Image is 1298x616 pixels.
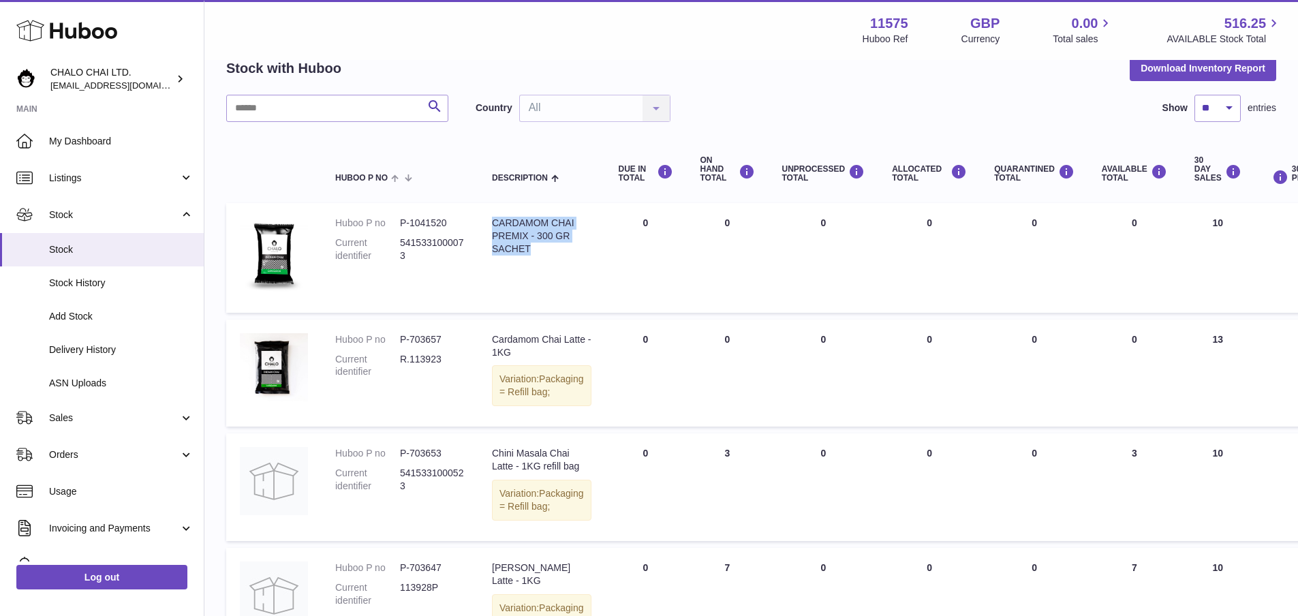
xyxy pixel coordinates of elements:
td: 0 [1088,320,1181,427]
span: Invoicing and Payments [49,522,179,535]
dd: P-1041520 [400,217,465,230]
dt: Current identifier [335,581,400,607]
span: 0 [1032,217,1037,228]
label: Country [476,102,512,114]
div: ON HAND Total [700,156,755,183]
div: Variation: [492,480,591,521]
img: product image [240,333,308,401]
span: Packaging = Refill bag; [499,488,584,512]
td: 13 [1181,320,1255,427]
td: 0 [687,320,769,427]
span: ASN Uploads [49,377,194,390]
img: product image [240,447,308,515]
h2: Stock with Huboo [226,59,341,78]
span: Delivery History [49,343,194,356]
div: DUE IN TOTAL [619,164,673,183]
dd: 5415331000523 [400,467,465,493]
span: Sales [49,412,179,425]
td: 0 [878,433,980,541]
dd: 5415331000073 [400,236,465,262]
dt: Huboo P no [335,333,400,346]
td: 0 [1088,203,1181,313]
span: 0 [1032,562,1037,573]
dt: Huboo P no [335,561,400,574]
span: Total sales [1053,33,1113,46]
span: entries [1248,102,1276,114]
span: 516.25 [1224,14,1266,33]
div: Cardamom Chai Latte - 1KG [492,333,591,359]
dt: Huboo P no [335,217,400,230]
div: UNPROCESSED Total [782,164,865,183]
label: Show [1162,102,1188,114]
span: AVAILABLE Stock Total [1166,33,1282,46]
div: AVAILABLE Total [1102,164,1167,183]
dt: Huboo P no [335,447,400,460]
div: Chini Masala Chai Latte - 1KG refill bag [492,447,591,473]
a: 0.00 Total sales [1053,14,1113,46]
span: Packaging = Refill bag; [499,373,584,397]
dd: R.113923 [400,353,465,379]
td: 0 [878,320,980,427]
strong: GBP [970,14,1000,33]
img: product image [240,217,308,296]
div: [PERSON_NAME] Latte - 1KG [492,561,591,587]
span: Cases [49,559,194,572]
span: Orders [49,448,179,461]
td: 0 [769,320,879,427]
div: ALLOCATED Total [892,164,967,183]
span: 0 [1032,448,1037,459]
td: 10 [1181,203,1255,313]
dd: P-703653 [400,447,465,460]
td: 3 [687,433,769,541]
span: 0 [1032,334,1037,345]
td: 0 [769,203,879,313]
td: 10 [1181,433,1255,541]
div: Huboo Ref [863,33,908,46]
span: [EMAIL_ADDRESS][DOMAIN_NAME] [50,80,200,91]
div: Variation: [492,365,591,406]
span: My Dashboard [49,135,194,148]
span: Stock [49,243,194,256]
td: 0 [687,203,769,313]
div: 30 DAY SALES [1194,156,1241,183]
dd: 113928P [400,581,465,607]
strong: 11575 [870,14,908,33]
dd: P-703647 [400,561,465,574]
span: Huboo P no [335,174,388,183]
dt: Current identifier [335,353,400,379]
span: Usage [49,485,194,498]
td: 0 [605,320,687,427]
div: QUARANTINED Total [994,164,1075,183]
div: Currency [961,33,1000,46]
dd: P-703657 [400,333,465,346]
a: Log out [16,565,187,589]
span: Stock History [49,277,194,290]
td: 3 [1088,433,1181,541]
span: Description [492,174,548,183]
span: Listings [49,172,179,185]
dt: Current identifier [335,236,400,262]
td: 0 [605,203,687,313]
span: Add Stock [49,310,194,323]
div: CHALO CHAI LTD. [50,66,173,92]
a: 516.25 AVAILABLE Stock Total [1166,14,1282,46]
span: Stock [49,209,179,221]
dt: Current identifier [335,467,400,493]
div: CARDAMOM CHAI PREMIX - 300 GR SACHET [492,217,591,256]
td: 0 [605,433,687,541]
td: 0 [769,433,879,541]
td: 0 [878,203,980,313]
img: Chalo@chalocompany.com [16,69,37,89]
button: Download Inventory Report [1130,56,1276,80]
span: 0.00 [1072,14,1098,33]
